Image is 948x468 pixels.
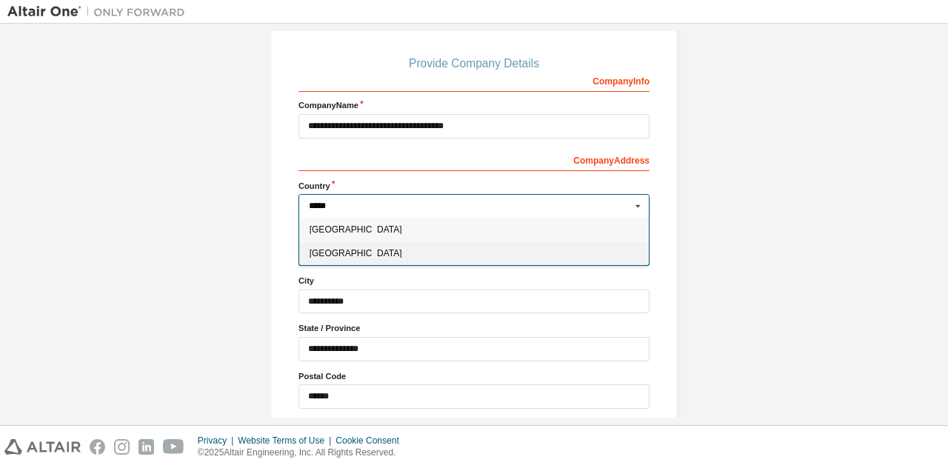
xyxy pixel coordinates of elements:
div: Company Info [298,68,650,92]
label: Postal Code [298,370,650,382]
span: [GEOGRAPHIC_DATA] [310,249,639,258]
img: altair_logo.svg [4,439,81,455]
img: linkedin.svg [138,439,154,455]
label: State / Province [298,322,650,334]
img: Altair One [7,4,193,19]
div: Website Terms of Use [238,435,336,447]
p: © 2025 Altair Engineering, Inc. All Rights Reserved. [198,447,408,459]
label: City [298,275,650,287]
img: facebook.svg [90,439,105,455]
div: Provide Company Details [298,59,650,68]
label: Company Name [298,99,650,111]
img: instagram.svg [114,439,130,455]
div: Cookie Consent [336,435,407,447]
img: youtube.svg [163,439,184,455]
div: Privacy [198,435,238,447]
span: [GEOGRAPHIC_DATA] [310,225,639,234]
label: Country [298,180,650,192]
div: Company Address [298,147,650,171]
